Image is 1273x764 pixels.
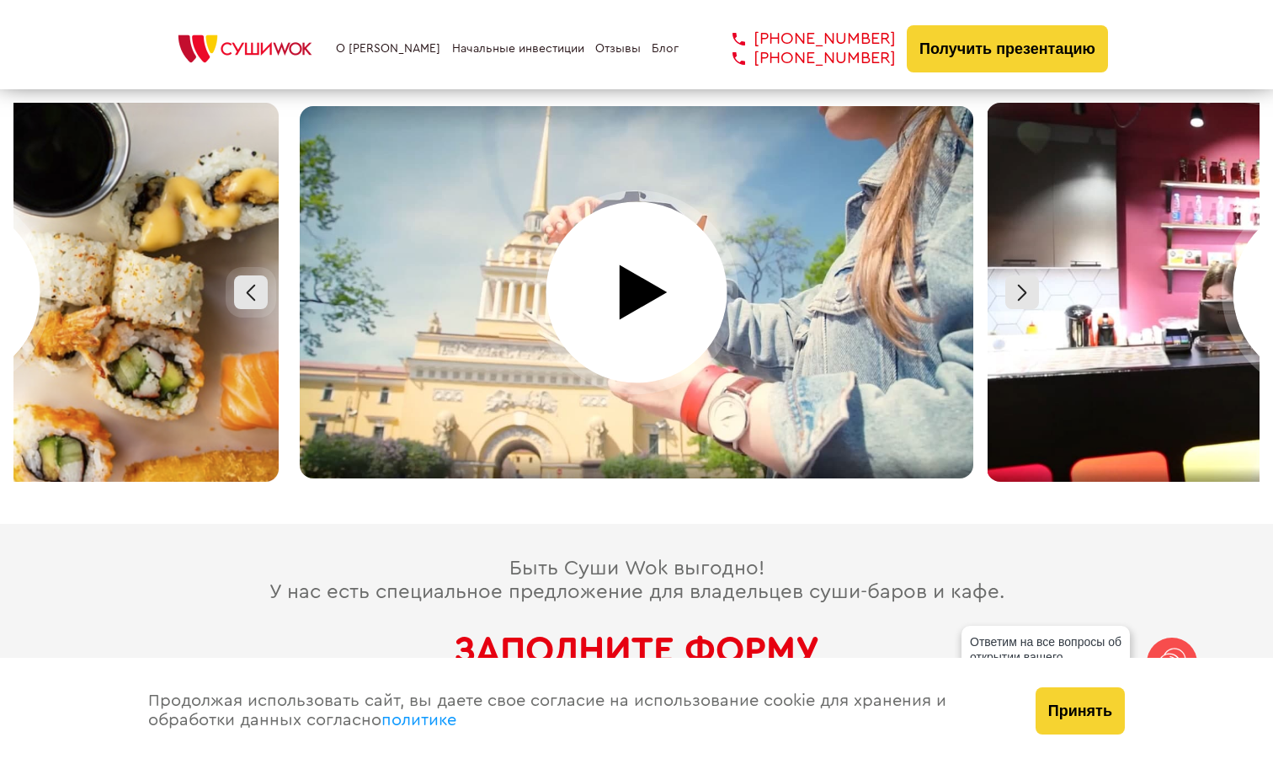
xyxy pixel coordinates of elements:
a: политике [381,712,456,729]
button: Получить презентацию [907,25,1108,72]
div: Ответим на все вопросы об открытии вашего [PERSON_NAME]! [961,626,1130,688]
a: Начальные инвестиции [452,42,584,56]
h2: и узнайте больше! [13,629,1260,714]
a: Отзывы [595,42,641,56]
img: СУШИWOK [165,30,325,67]
span: Заполните форму [454,632,819,669]
div: Продолжая использовать сайт, вы даете свое согласие на использование cookie для хранения и обрабо... [131,658,1019,764]
a: [PHONE_NUMBER] [707,29,896,49]
span: Быть Суши Wok выгодно! У нас есть специальное предложение для владельцев суши-баров и кафе. [269,558,1004,602]
a: О [PERSON_NAME] [336,42,440,56]
a: Блог [652,42,679,56]
button: Принять [1036,687,1125,735]
a: [PHONE_NUMBER] [707,49,896,68]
